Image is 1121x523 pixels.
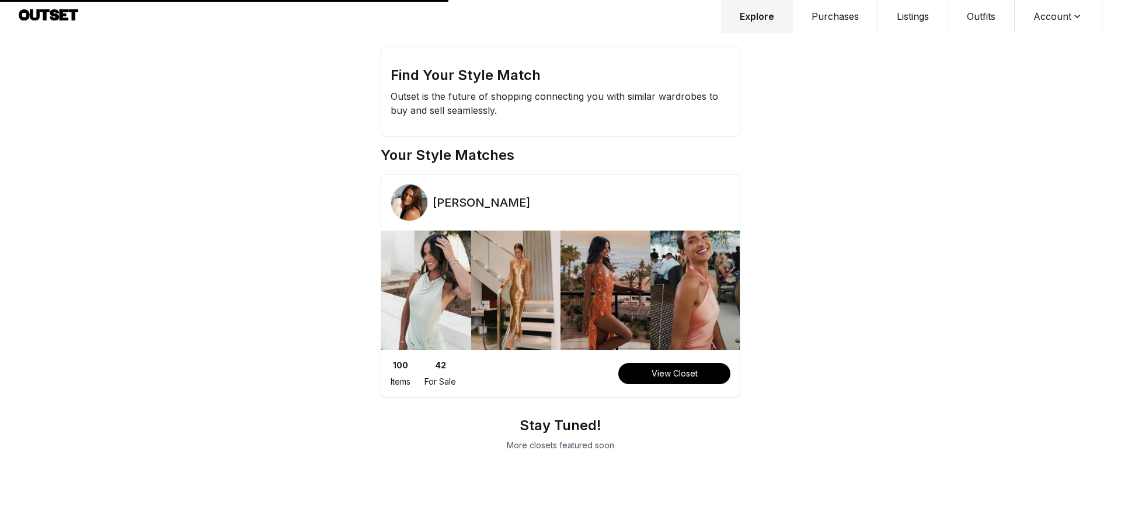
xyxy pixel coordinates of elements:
[560,231,650,350] img: Top Outfit
[471,231,561,350] img: Top Outfit
[618,363,730,384] button: View Closet
[381,231,471,350] img: Top Outfit
[390,435,731,456] div: More closets featured soon
[391,376,410,388] div: Items
[650,231,740,350] img: Top Outfit
[435,360,446,371] div: 42
[381,146,740,165] h2: Your Style Matches
[433,194,530,211] h3: [PERSON_NAME]
[391,184,427,221] img: Profile Picture
[393,360,408,371] div: 100
[424,376,456,388] div: For Sale
[390,416,731,435] h2: Stay Tuned!
[391,66,730,85] h2: Find Your Style Match
[381,174,740,398] a: Profile Picture[PERSON_NAME]Top OutfitTop OutfitTop OutfitTop Outfit100Items42For SaleView Closet
[391,85,730,117] div: Outset is the future of shopping connecting you with similar wardrobes to buy and sell seamlessly.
